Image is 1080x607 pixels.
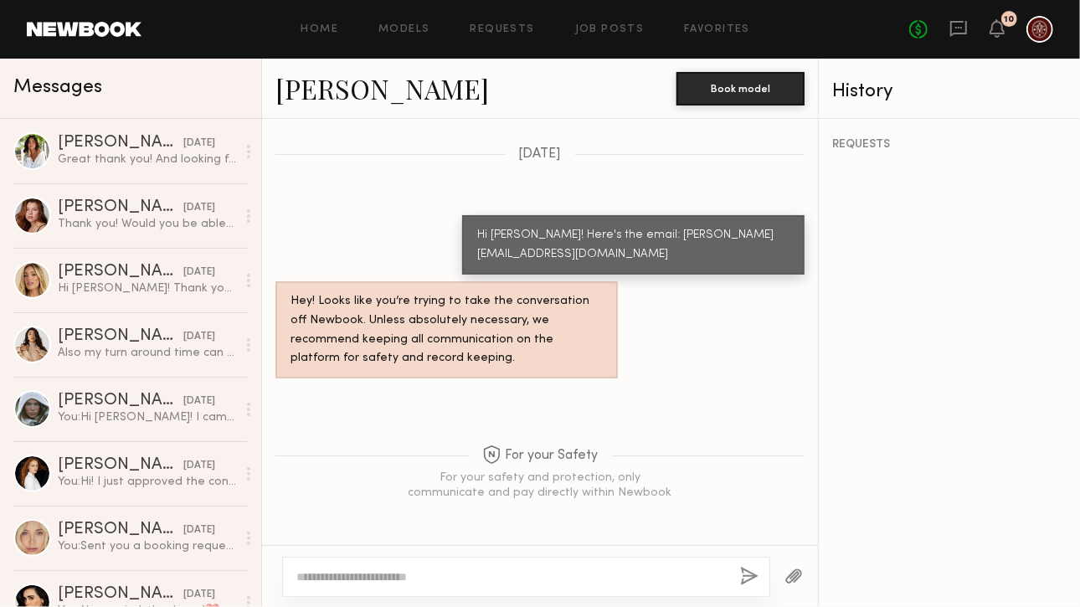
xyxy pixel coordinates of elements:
[301,24,339,35] a: Home
[575,24,645,35] a: Job Posts
[471,24,535,35] a: Requests
[406,471,674,501] div: For your safety and protection, only communicate and pay directly within Newbook
[183,458,215,474] div: [DATE]
[183,587,215,603] div: [DATE]
[58,586,183,603] div: [PERSON_NAME]
[378,24,429,35] a: Models
[58,216,236,232] div: Thank you! Would you be able to do $600 For both videos?
[832,139,1067,151] div: REQUESTS
[58,522,183,538] div: [PERSON_NAME]
[676,80,805,95] a: Book model
[183,265,215,280] div: [DATE]
[58,152,236,167] div: Great thank you! And looking forward to it, if you’re interested in an ongoing partnership I can ...
[58,135,183,152] div: [PERSON_NAME]
[58,199,183,216] div: [PERSON_NAME]
[183,522,215,538] div: [DATE]
[183,394,215,409] div: [DATE]
[58,393,183,409] div: [PERSON_NAME]
[519,147,562,162] span: [DATE]
[58,280,236,296] div: Hi [PERSON_NAME]! Thank you so much for reaching out. I’d absolutely love to work with you! My ra...
[477,226,789,265] div: Hi [PERSON_NAME]! Here's the email: [PERSON_NAME][EMAIL_ADDRESS][DOMAIN_NAME]
[58,264,183,280] div: [PERSON_NAME]
[183,329,215,345] div: [DATE]
[13,78,102,97] span: Messages
[58,328,183,345] div: [PERSON_NAME]
[58,345,236,361] div: Also my turn around time can be 3 days after receiving product
[832,82,1067,101] div: History
[684,24,750,35] a: Favorites
[1005,15,1015,24] div: 10
[291,292,603,369] div: Hey! Looks like you’re trying to take the conversation off Newbook. Unless absolutely necessary, ...
[183,136,215,152] div: [DATE]
[482,445,599,466] span: For your Safety
[58,409,236,425] div: You: Hi [PERSON_NAME]! I came across your portfolio and would love to partner with you for our je...
[183,200,215,216] div: [DATE]
[58,457,183,474] div: [PERSON_NAME]
[676,72,805,105] button: Book model
[58,474,236,490] div: You: Hi! I just approved the content, thank you!
[58,538,236,554] div: You: Sent you a booking request, please accept
[275,70,489,106] a: [PERSON_NAME]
